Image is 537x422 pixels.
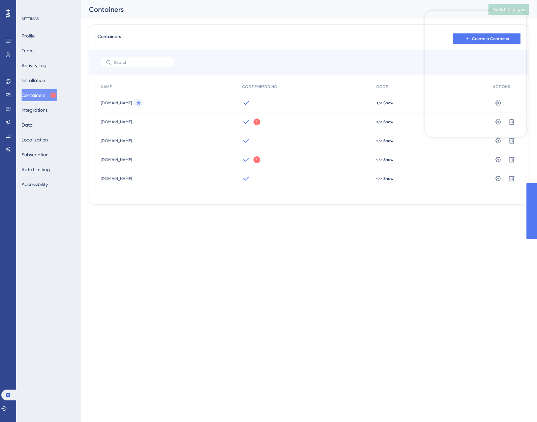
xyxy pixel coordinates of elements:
[22,163,50,176] button: Rate Limiting
[488,4,529,15] button: Publish Changes
[22,104,48,116] button: Integrations
[376,157,393,162] button: </> Show
[242,84,277,89] span: CODE EMBEDDING
[101,176,132,181] span: [DOMAIN_NAME]
[22,59,47,72] button: Activity Log
[22,178,48,190] button: Accessibility
[22,74,45,86] button: Installation
[22,134,48,146] button: Localization
[22,119,33,131] button: Data
[22,149,49,161] button: Subscription
[376,84,388,89] span: CODE
[22,89,57,101] button: Containers
[101,100,132,106] span: [DOMAIN_NAME]
[101,157,132,162] span: [DOMAIN_NAME]
[493,7,525,12] span: Publish Changes
[89,5,472,14] div: Containers
[376,119,393,125] button: </> Show
[97,33,121,45] span: Containers
[114,60,169,65] input: Search
[22,30,35,42] button: Profile
[101,119,132,125] span: [DOMAIN_NAME]
[22,16,76,22] div: SETTINGS
[376,176,393,181] button: </> Show
[22,45,34,57] button: Team
[509,395,529,416] iframe: UserGuiding AI Assistant Launcher
[376,138,393,143] button: </> Show
[101,138,132,143] span: [DOMAIN_NAME]
[101,84,112,89] span: NAME
[376,100,393,106] button: </> Show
